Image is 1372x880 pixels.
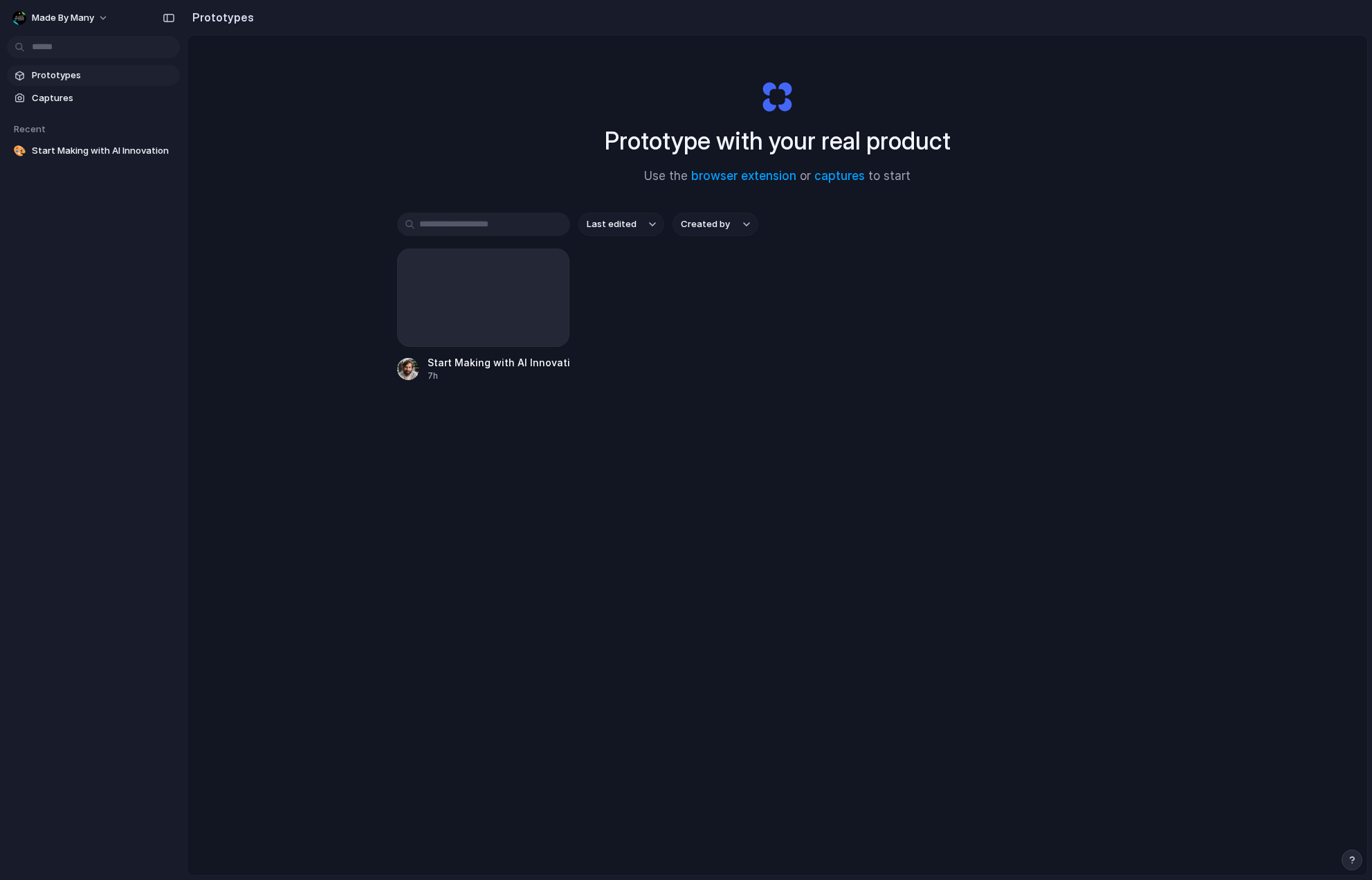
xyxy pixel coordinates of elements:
div: Start Making with AI Innovation [428,355,570,370]
a: browser extension [691,169,796,183]
a: Captures [7,88,180,109]
a: Start Making with AI Innovation7h [397,249,570,382]
a: Prototypes [7,65,180,86]
span: Created by [681,217,730,231]
span: Recent [14,123,46,134]
span: Made by Many [32,11,94,25]
div: 7h [428,370,570,382]
button: Made by Many [7,7,116,29]
button: Created by [673,213,758,236]
span: Start Making with AI Innovation [32,144,174,158]
div: 🎨 [12,144,26,158]
span: Use the or to start [644,168,911,186]
a: captures [814,169,865,183]
a: 🎨Start Making with AI Innovation [7,141,180,161]
span: Prototypes [32,69,174,82]
h2: Prototypes [187,9,254,26]
span: Last edited [587,217,637,231]
h1: Prototype with your real product [605,123,951,159]
button: Last edited [578,213,664,236]
span: Captures [32,91,174,105]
